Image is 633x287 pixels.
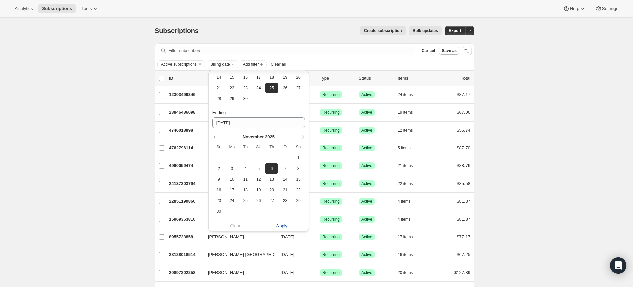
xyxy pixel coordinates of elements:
[294,177,302,182] span: 15
[169,143,470,153] div: 4762796114[PERSON_NAME][DATE]SuccessRecurringSuccessActive5 items$87.70
[215,187,223,193] span: 16
[278,72,292,83] button: Friday September 19 2025
[215,85,223,91] span: 21
[281,187,289,193] span: 21
[281,234,294,239] span: [DATE]
[212,185,225,195] button: Sunday November 16 2025
[398,199,411,204] span: 4 items
[398,217,411,222] span: 4 items
[169,198,202,205] p: 22851190866
[168,46,415,55] input: Filter subscribers
[228,75,236,80] span: 15
[169,214,470,224] div: 15969353810[PERSON_NAME][DATE]SuccessRecurringSuccessActive4 items$81.87
[398,181,413,186] span: 22 items
[228,85,236,91] span: 22
[268,187,275,193] span: 20
[457,181,470,186] span: $85.58
[161,62,197,67] span: Active subscriptions
[398,92,413,97] span: 24 items
[255,144,262,150] span: We
[268,177,275,182] span: 13
[322,163,340,169] span: Recurring
[398,214,418,224] button: 4 items
[212,163,225,174] button: Sunday November 2 2025
[281,144,289,150] span: Fr
[212,174,225,185] button: Sunday November 9 2025
[294,187,302,193] span: 22
[570,6,579,11] span: Help
[445,26,466,35] button: Export
[320,75,353,82] div: Type
[169,250,470,259] div: 28128018514[PERSON_NAME] [GEOGRAPHIC_DATA][DATE]SuccessRecurringSuccessActive16 items$67.25
[559,4,590,13] button: Help
[278,163,292,174] button: Friday November 7 2025
[265,72,278,83] button: Thursday September 18 2025
[265,163,278,174] button: Thursday November 6 2025
[457,145,470,150] span: $87.70
[398,163,413,169] span: 21 items
[255,75,262,80] span: 17
[228,177,236,182] span: 10
[228,166,236,171] span: 3
[281,75,289,80] span: 19
[255,85,262,91] span: 24
[255,177,262,182] span: 12
[265,83,278,93] button: Thursday September 25 2025
[225,93,238,104] button: Monday September 29 2025
[359,75,392,82] p: Status
[215,209,223,214] span: 30
[169,179,470,188] div: 24137203794[PERSON_NAME][DATE]SuccessRecurringSuccessActive22 items$85.58
[169,90,470,99] div: 12303499346[PERSON_NAME][DATE]SuccessRecurringSuccessActive24 items$87.17
[252,83,265,93] button: Today Wednesday September 24 2025
[252,185,265,195] button: Wednesday November 19 2025
[457,163,470,168] span: $88.76
[268,144,275,150] span: Th
[169,108,470,117] div: 23846486098[PERSON_NAME][DATE]SuccessRecurringSuccessActive19 items$67.06
[268,60,288,68] button: Clear all
[457,92,470,97] span: $87.17
[361,145,372,151] span: Active
[442,48,457,53] span: Save as
[215,198,223,203] span: 23
[243,62,259,67] span: Add filter
[409,26,442,35] button: Bulk updates
[265,195,278,206] button: Thursday November 27 2025
[225,185,238,195] button: Monday November 17 2025
[255,221,309,231] button: Apply subscription date filter
[449,28,461,33] span: Export
[38,4,76,13] button: Subscriptions
[361,217,372,222] span: Active
[281,252,294,257] span: [DATE]
[322,217,340,222] span: Recurring
[398,90,420,99] button: 24 items
[169,162,202,169] p: 4960059474
[422,48,435,53] span: Cancel
[212,206,225,217] button: Sunday November 30 2025
[276,223,288,229] span: Apply
[281,198,289,203] span: 28
[398,197,418,206] button: 4 items
[294,144,302,150] span: Sa
[361,163,372,169] span: Active
[169,234,202,240] p: 8955723858
[169,232,470,242] div: 8955723858[PERSON_NAME][DATE]SuccessRecurringSuccessActive17 items$77.17
[210,62,230,67] span: Billing date
[169,161,470,171] div: 4960059474[PERSON_NAME][DATE]SuccessRecurringSuccessActive21 items$88.76
[169,197,470,206] div: 22851190866[PERSON_NAME][DATE]SuccessRecurringSuccessActive4 items$81.87
[398,268,420,277] button: 20 items
[15,6,33,11] span: Analytics
[361,128,372,133] span: Active
[158,61,197,68] button: Active subscriptions
[398,143,418,153] button: 5 items
[208,234,244,240] span: [PERSON_NAME]
[278,185,292,195] button: Friday November 21 2025
[212,110,226,115] span: Ending
[361,270,372,275] span: Active
[322,234,340,240] span: Recurring
[457,252,470,257] span: $67.25
[292,83,305,93] button: Saturday September 27 2025
[398,75,431,82] div: Items
[241,198,249,203] span: 25
[398,108,420,117] button: 19 items
[197,61,203,68] button: Clear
